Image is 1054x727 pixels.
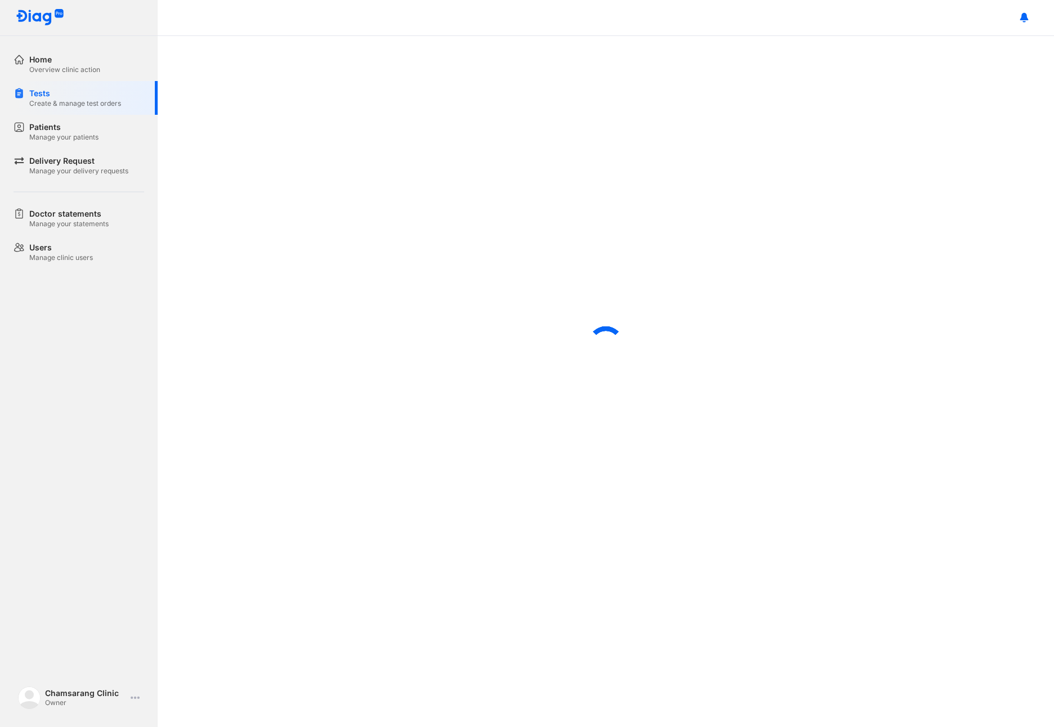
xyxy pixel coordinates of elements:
div: Manage clinic users [29,253,93,262]
img: logo [18,686,41,709]
div: Doctor statements [29,208,109,219]
div: Manage your statements [29,219,109,228]
div: Patients [29,122,99,133]
div: Home [29,54,100,65]
div: Users [29,242,93,253]
div: Manage your patients [29,133,99,142]
div: Overview clinic action [29,65,100,74]
div: Create & manage test orders [29,99,121,108]
div: Tests [29,88,121,99]
div: Owner [45,698,126,707]
div: Chamsarang Clinic [45,688,126,698]
img: logo [16,9,64,26]
div: Manage your delivery requests [29,167,128,176]
div: Delivery Request [29,155,128,167]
